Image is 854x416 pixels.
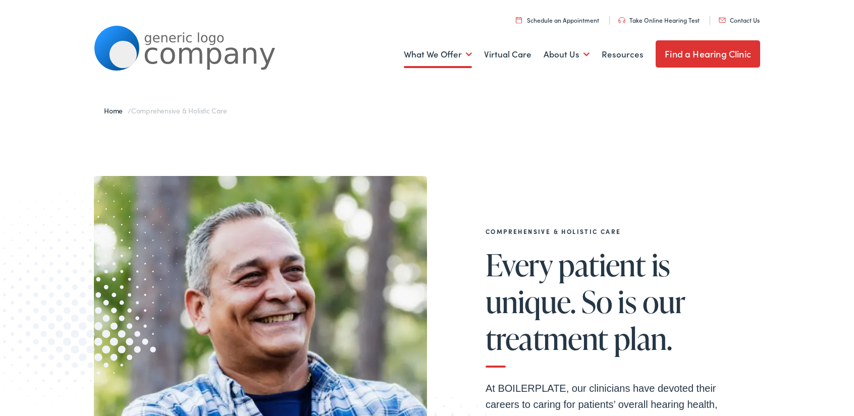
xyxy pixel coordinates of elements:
a: Take Online Hearing Test [618,16,700,24]
span: Every [486,248,553,281]
span: is [618,285,636,318]
a: Resources [602,36,644,73]
a: Schedule an Appointment [516,16,599,24]
span: Comprehensive & Holistic Care [131,105,227,115]
a: Home [104,105,128,115]
a: Virtual Care [484,36,531,73]
span: patient [558,248,646,281]
span: our [643,285,685,318]
img: utility icon [719,18,726,23]
span: plan. [614,322,672,355]
a: What We Offer [404,36,472,73]
span: unique. [486,285,576,318]
a: About Us [544,36,590,73]
h2: Comprehensive & Holistic Care [486,228,728,235]
span: So [581,285,612,318]
span: / [104,105,227,115]
img: utility icon [618,17,625,23]
span: treatment [486,322,608,355]
a: Contact Us [719,16,760,24]
span: is [652,248,670,281]
a: Find a Hearing Clinic [656,40,760,68]
img: utility icon [516,17,522,23]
